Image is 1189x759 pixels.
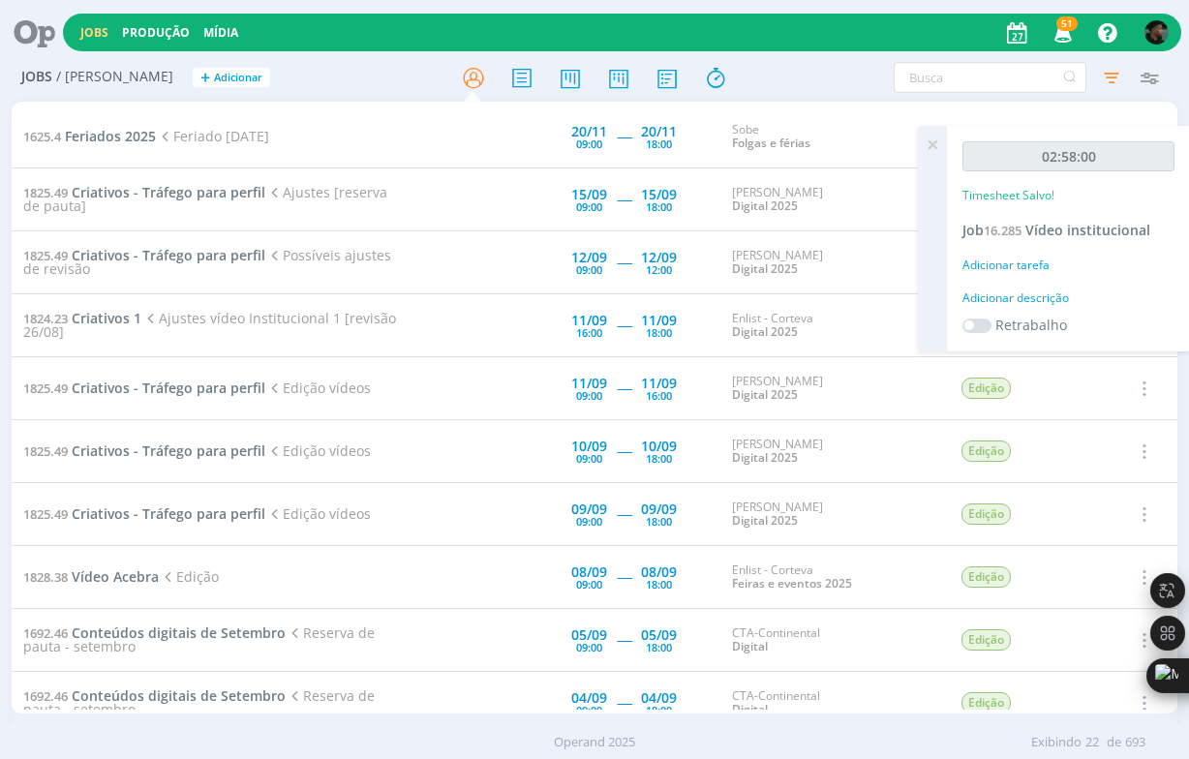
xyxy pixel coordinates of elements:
div: 20/11 [571,125,607,138]
a: Produção [122,24,190,41]
a: Folgas e férias [732,135,810,151]
a: Mídia [203,24,238,41]
div: 04/09 [571,691,607,705]
a: 1825.49Criativos - Tráfego para perfil [23,183,265,201]
div: 09:00 [576,705,602,715]
a: Digital [732,701,768,717]
div: CTA-Continental [732,626,931,654]
div: 10/09 [571,440,607,453]
span: 1825.49 [23,184,68,201]
div: 10/09 [641,440,677,453]
div: 08/09 [571,565,607,579]
span: Ajustes vídeo Institucional 1 [revisão 26/08] [23,309,396,341]
button: 51 [1042,15,1082,50]
span: Edição vídeos [265,441,371,460]
div: 11/09 [571,314,607,327]
span: Conteúdos digitais de Setembro [72,686,286,705]
div: 11/09 [571,377,607,390]
button: +Adicionar [193,68,270,88]
span: ----- [617,693,631,712]
span: Feriados 2025 [65,127,156,145]
a: Digital 2025 [732,260,798,277]
span: 1625.4 [23,128,61,145]
span: 693 [1125,733,1145,752]
div: [PERSON_NAME] [732,249,931,277]
div: 15/09 [571,188,607,201]
span: ----- [617,127,631,145]
div: [PERSON_NAME] [732,375,931,403]
input: Busca [894,62,1086,93]
span: Vídeo Acebra [72,567,159,586]
span: Reserva de pauta - setembro [23,623,375,655]
span: 1828.38 [23,568,68,586]
div: 05/09 [641,628,677,642]
div: 11/09 [641,314,677,327]
div: 04/09 [641,691,677,705]
div: 09/09 [641,502,677,516]
div: [PERSON_NAME] [732,186,931,214]
a: Digital [732,638,768,654]
div: [PERSON_NAME] [732,438,931,466]
div: 08/09 [641,565,677,579]
span: Criativos - Tráfego para perfil [72,441,265,460]
div: Sobe [732,123,931,151]
a: Job16.285Vídeo institucional [962,221,1150,239]
span: Edição [961,566,1011,588]
div: Enlist - Corteva [732,563,931,592]
div: CTA-Continental [732,689,931,717]
span: ----- [617,567,631,586]
span: Vídeo institucional [1025,221,1150,239]
div: 09:00 [576,138,602,149]
span: Edição [961,503,1011,525]
span: Edição vídeos [265,379,371,397]
a: Digital 2025 [732,449,798,466]
a: 1625.4Feriados 2025 [23,127,156,145]
span: Edição vídeos [265,504,371,523]
div: 18:00 [646,705,672,715]
div: 09:00 [576,201,602,212]
a: 1692.46Conteúdos digitais de Setembro [23,623,286,642]
span: Reserva de pauta - setembro [23,686,375,718]
span: Edição [961,378,1011,399]
button: Mídia [198,25,244,41]
span: Criativos - Tráfego para perfil [72,379,265,397]
button: Jobs [75,25,114,41]
span: ----- [617,190,631,208]
button: K [1143,15,1170,49]
div: 05/09 [571,628,607,642]
a: Jobs [80,24,108,41]
div: [PERSON_NAME] [732,501,931,529]
div: 09:00 [576,453,602,464]
span: ----- [617,504,631,523]
span: Ajustes [reserva de pauta] [23,183,387,215]
span: Adicionar [214,72,262,84]
span: Edição [961,692,1011,713]
span: ----- [617,630,631,649]
span: 22 [1085,733,1099,752]
button: Produção [116,25,196,41]
p: Timesheet Salvo! [962,187,1054,204]
span: Possíveis ajustes de revisão [23,246,391,278]
div: 09:00 [576,390,602,401]
span: Criativos - Tráfego para perfil [72,504,265,523]
span: de [1107,733,1121,752]
div: 11/09 [641,377,677,390]
a: Feiras e eventos 2025 [732,575,852,592]
label: Retrabalho [995,315,1067,335]
a: 1824.23Criativos 1 [23,309,141,327]
span: 1825.49 [23,442,68,460]
div: 18:00 [646,516,672,527]
div: 16:00 [646,390,672,401]
div: Adicionar descrição [962,289,1174,307]
a: Digital 2025 [732,197,798,214]
span: 51 [1056,16,1078,31]
span: ----- [617,441,631,460]
div: 16:00 [576,327,602,338]
a: 1825.49Criativos - Tráfego para perfil [23,441,265,460]
span: 1825.49 [23,379,68,397]
div: Enlist - Corteva [732,312,931,340]
div: 20/11 [641,125,677,138]
span: 1824.23 [23,310,68,327]
div: Adicionar tarefa [962,257,1174,274]
div: 09:00 [576,642,602,653]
